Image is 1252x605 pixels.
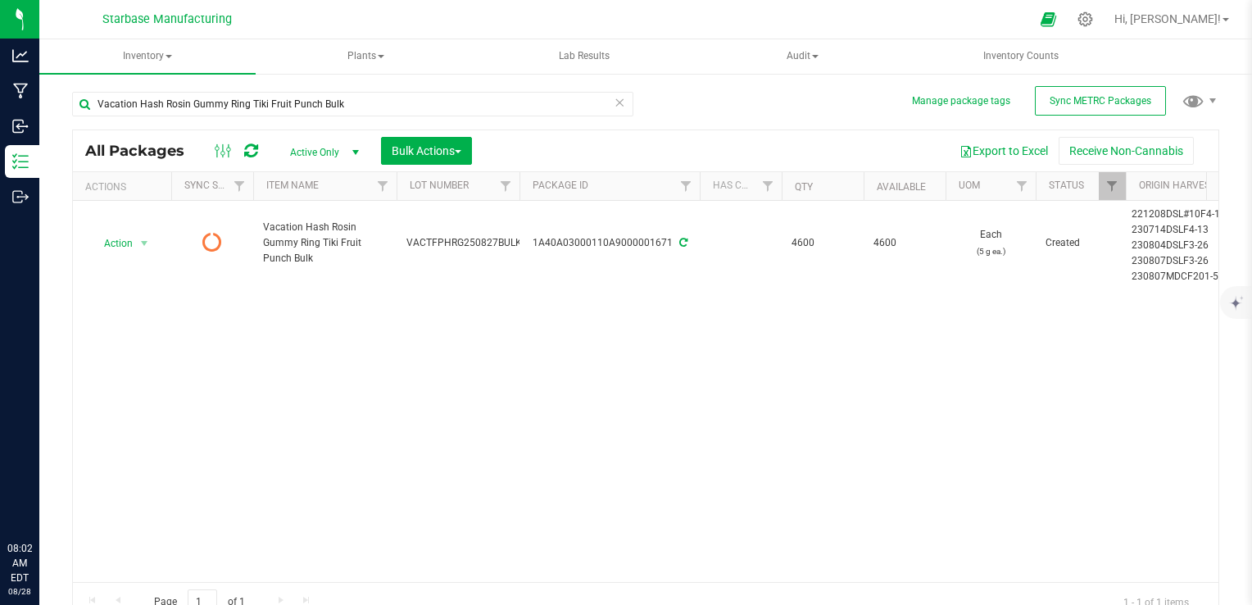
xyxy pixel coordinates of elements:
span: Clear [614,92,625,113]
div: Actions [85,181,165,193]
span: 4600 [792,235,854,251]
span: Lab Results [537,49,632,63]
span: 4600 [873,235,936,251]
span: Inventory Counts [961,49,1081,63]
span: Sync from Compliance System [677,237,687,248]
a: Package ID [533,180,588,191]
a: Sync Status [184,180,247,191]
a: Filter [492,172,519,200]
inline-svg: Manufacturing [12,83,29,99]
a: Item Name [266,180,319,191]
a: Origin Harvests [1139,180,1222,191]
a: Status [1049,180,1084,191]
iframe: Resource center [16,474,66,523]
button: Receive Non-Cannabis [1059,137,1194,165]
a: Filter [1099,172,1126,200]
span: Audit [695,40,910,73]
a: Filter [755,172,782,200]
iframe: Resource center unread badge [48,471,68,491]
div: 1A40A03000110A9000001671 [517,235,702,251]
a: Inventory [39,39,256,74]
button: Manage package tags [912,94,1010,108]
a: Audit [694,39,910,74]
span: Hi, [PERSON_NAME]! [1114,12,1221,25]
button: Export to Excel [949,137,1059,165]
a: Plants [257,39,474,74]
a: Qty [795,181,813,193]
button: Sync METRC Packages [1035,86,1166,116]
a: UOM [959,180,980,191]
div: Manage settings [1075,11,1095,27]
span: Each [955,227,1026,258]
span: Bulk Actions [392,144,461,157]
th: Has COA [700,172,782,201]
inline-svg: Outbound [12,189,29,205]
input: Search Package ID, Item Name, SKU, Lot or Part Number... [72,92,633,116]
span: Created [1046,235,1116,251]
span: All Packages [85,142,201,160]
a: Filter [673,172,700,200]
span: Vacation Hash Rosin Gummy Ring Tiki Fruit Punch Bulk [263,220,387,267]
a: Filter [1009,172,1036,200]
p: (5 g ea.) [955,243,1026,259]
inline-svg: Inventory [12,153,29,170]
inline-svg: Analytics [12,48,29,64]
a: Inventory Counts [913,39,1129,74]
a: Filter [226,172,253,200]
span: Plants [258,40,473,73]
a: Available [877,181,926,193]
a: Lab Results [476,39,692,74]
span: select [134,232,155,255]
p: 08/28 [7,585,32,598]
span: Action [89,232,134,255]
a: Filter [370,172,397,200]
inline-svg: Inbound [12,118,29,134]
span: Sync METRC Packages [1050,95,1151,107]
button: Bulk Actions [381,137,472,165]
span: VACTFPHRG250827BULK [406,235,522,251]
a: Lot Number [410,180,469,191]
span: Pending Sync [202,231,222,254]
span: Starbase Manufacturing [102,12,232,26]
p: 08:02 AM EDT [7,541,32,585]
span: Open Ecommerce Menu [1030,3,1067,35]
